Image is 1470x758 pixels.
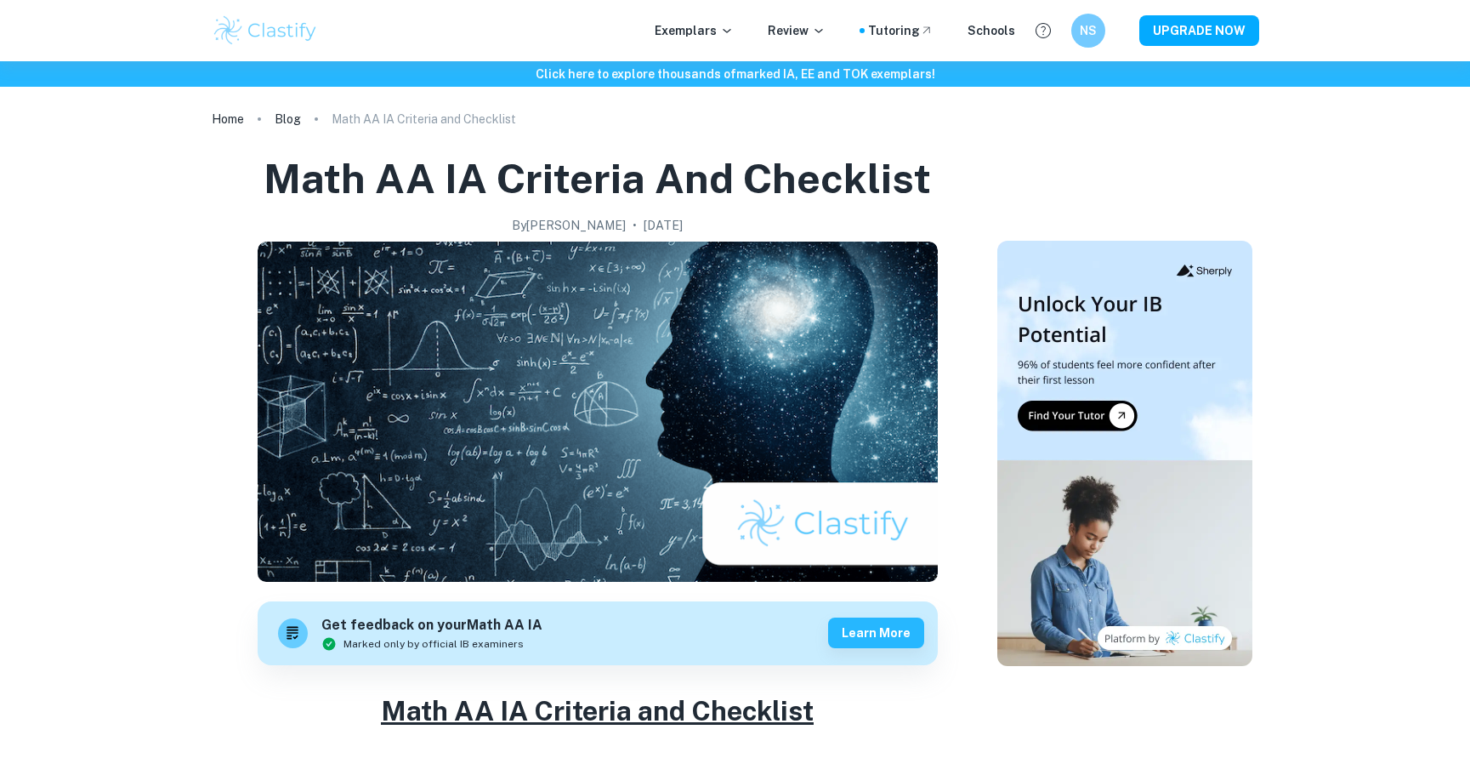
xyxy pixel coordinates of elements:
[381,695,814,727] u: Math AA IA Criteria and Checklist
[633,216,637,235] p: •
[343,636,524,652] span: Marked only by official IB examiners
[1078,21,1098,40] h6: NS
[512,216,626,235] h2: By [PERSON_NAME]
[768,21,826,40] p: Review
[997,241,1252,666] img: Thumbnail
[321,615,542,636] h6: Get feedback on your Math AA IA
[264,151,931,206] h1: Math AA IA Criteria and Checklist
[258,242,938,582] img: Math AA IA Criteria and Checklist cover image
[1139,15,1259,46] button: UPGRADE NOW
[212,107,244,131] a: Home
[332,110,516,128] p: Math AA IA Criteria and Checklist
[1071,14,1105,48] button: NS
[212,14,320,48] img: Clastify logo
[968,21,1015,40] a: Schools
[828,618,924,648] button: Learn more
[644,216,683,235] h2: [DATE]
[275,107,301,131] a: Blog
[1029,16,1058,45] button: Help and Feedback
[3,65,1467,83] h6: Click here to explore thousands of marked IA, EE and TOK exemplars !
[258,601,938,665] a: Get feedback on yourMath AA IAMarked only by official IB examinersLearn more
[655,21,734,40] p: Exemplars
[868,21,934,40] a: Tutoring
